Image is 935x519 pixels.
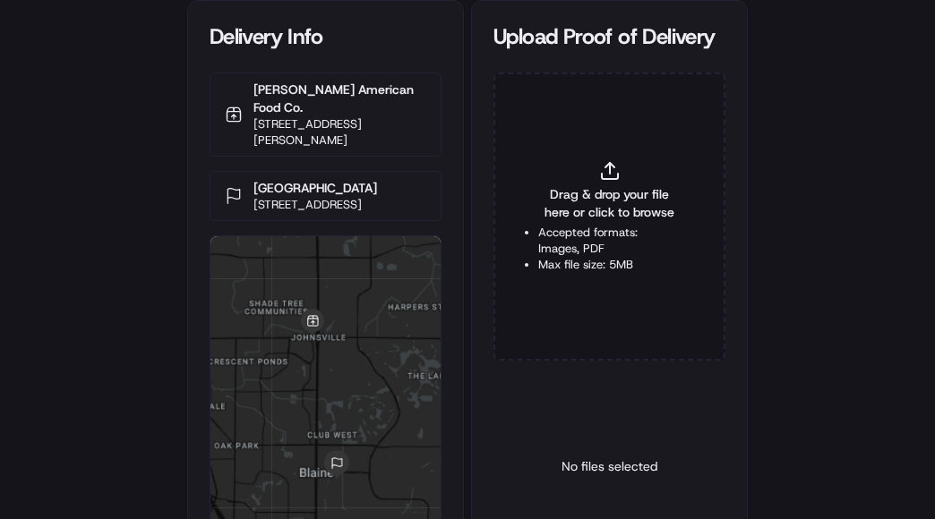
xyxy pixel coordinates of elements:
[210,22,442,51] div: Delivery Info
[538,257,681,273] li: Max file size: 5MB
[253,81,426,116] p: [PERSON_NAME] American Food Co.
[538,225,681,257] li: Accepted formats: Images, PDF
[253,179,377,197] p: [GEOGRAPHIC_DATA]
[538,185,681,221] span: Drag & drop your file here or click to browse
[253,116,426,149] p: [STREET_ADDRESS][PERSON_NAME]
[493,22,725,51] div: Upload Proof of Delivery
[253,197,377,213] p: [STREET_ADDRESS]
[562,457,657,475] p: No files selected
